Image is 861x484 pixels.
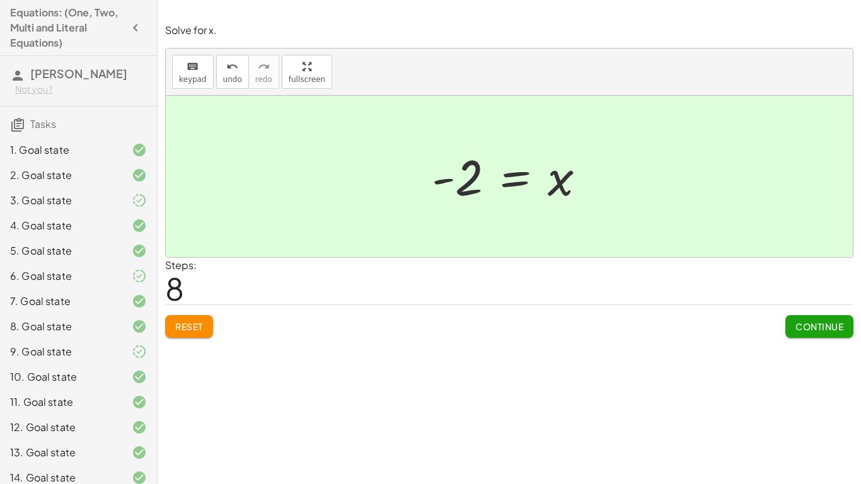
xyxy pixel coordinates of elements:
[132,395,147,410] i: Task finished and correct.
[30,117,56,130] span: Tasks
[10,168,112,183] div: 2. Goal state
[10,369,112,384] div: 10. Goal state
[132,319,147,334] i: Task finished and correct.
[175,321,203,332] span: Reset
[132,168,147,183] i: Task finished and correct.
[165,23,853,38] p: Solve for x.
[10,420,112,435] div: 12. Goal state
[10,5,124,50] h4: Equations: (One, Two, Multi and Literal Equations)
[15,83,147,96] div: Not you?
[132,243,147,258] i: Task finished and correct.
[258,59,270,74] i: redo
[132,218,147,233] i: Task finished and correct.
[30,66,127,81] span: [PERSON_NAME]
[289,75,325,84] span: fullscreen
[255,75,272,84] span: redo
[216,55,249,89] button: undoundo
[795,321,843,332] span: Continue
[10,243,112,258] div: 5. Goal state
[10,395,112,410] div: 11. Goal state
[10,319,112,334] div: 8. Goal state
[165,258,197,272] label: Steps:
[187,59,199,74] i: keyboard
[10,344,112,359] div: 9. Goal state
[10,445,112,460] div: 13. Goal state
[10,193,112,208] div: 3. Goal state
[132,294,147,309] i: Task finished and correct.
[132,420,147,435] i: Task finished and correct.
[179,75,207,84] span: keypad
[248,55,279,89] button: redoredo
[165,269,184,308] span: 8
[132,344,147,359] i: Task finished and part of it marked as correct.
[10,268,112,284] div: 6. Goal state
[10,294,112,309] div: 7. Goal state
[132,193,147,208] i: Task finished and part of it marked as correct.
[132,369,147,384] i: Task finished and correct.
[132,268,147,284] i: Task finished and part of it marked as correct.
[132,445,147,460] i: Task finished and correct.
[223,75,242,84] span: undo
[132,142,147,158] i: Task finished and correct.
[10,142,112,158] div: 1. Goal state
[226,59,238,74] i: undo
[10,218,112,233] div: 4. Goal state
[282,55,332,89] button: fullscreen
[172,55,214,89] button: keyboardkeypad
[785,315,853,338] button: Continue
[165,315,213,338] button: Reset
